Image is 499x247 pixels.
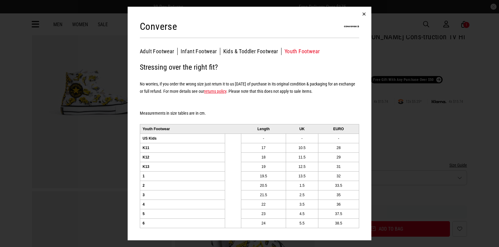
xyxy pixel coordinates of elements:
[318,209,359,218] td: 37.5
[140,134,225,143] td: US Kids
[140,20,177,33] h2: Converse
[140,61,359,73] h2: Stressing over the right fit?
[286,134,318,143] td: -
[318,143,359,152] td: 28
[140,171,225,181] td: 1
[140,152,225,162] td: K12
[286,162,318,171] td: 12.5
[318,218,359,228] td: 38.5
[223,48,281,55] button: Kids & Toddler Footwear
[286,152,318,162] td: 11.5
[140,80,359,95] h5: No worries, if you order the wrong size just return it to us [DATE] of purchase in its original c...
[241,218,286,228] td: 24
[140,162,225,171] td: K13
[140,209,225,218] td: 5
[140,102,359,117] h5: Measurements in size tables are in cm.
[241,143,286,152] td: 17
[140,48,178,55] button: Adult Footwear
[241,124,286,134] td: Length
[241,181,286,190] td: 20.5
[241,209,286,218] td: 23
[286,181,318,190] td: 1.5
[286,171,318,181] td: 13.5
[5,2,23,21] button: Open LiveChat chat widget
[241,162,286,171] td: 19
[140,124,225,134] td: Youth Footwear
[318,190,359,200] td: 35
[318,134,359,143] td: -
[318,152,359,162] td: 29
[140,190,225,200] td: 3
[241,171,286,181] td: 19.5
[344,19,359,34] img: Converse
[241,200,286,209] td: 22
[318,171,359,181] td: 32
[286,209,318,218] td: 4.5
[181,48,220,55] button: Infant Footwear
[285,48,320,55] button: Youth Footwear
[286,143,318,152] td: 10.5
[286,124,318,134] td: UK
[318,124,359,134] td: EURO
[318,200,359,209] td: 36
[241,152,286,162] td: 18
[204,89,226,94] a: returns policy
[241,190,286,200] td: 21.5
[140,200,225,209] td: 4
[286,200,318,209] td: 3.5
[140,181,225,190] td: 2
[241,134,286,143] td: -
[286,190,318,200] td: 2.5
[318,181,359,190] td: 33.5
[318,162,359,171] td: 31
[140,218,225,228] td: 6
[140,143,225,152] td: K11
[286,218,318,228] td: 5.5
